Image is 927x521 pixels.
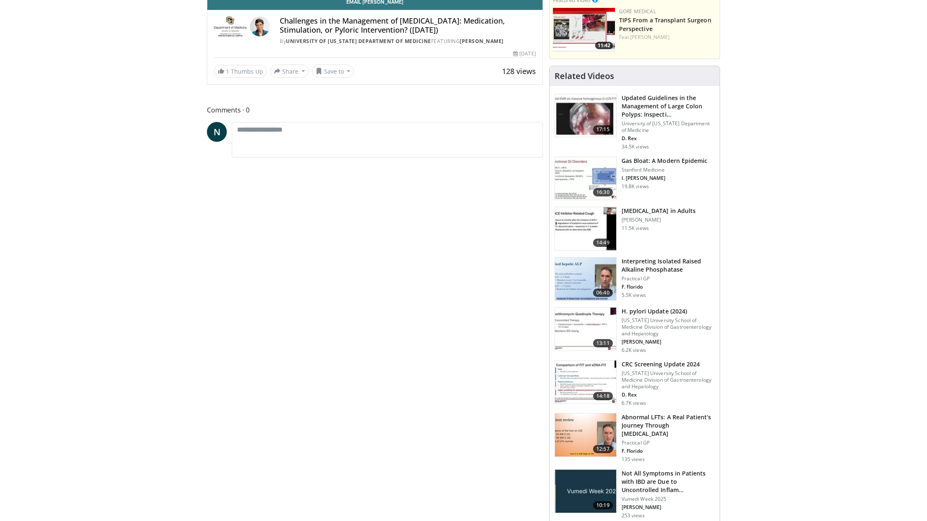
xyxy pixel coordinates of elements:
button: Save to [312,65,354,78]
h3: Updated Guidelines in the Management of Large Colon Polyps: Inspecti… [622,94,715,119]
p: [US_STATE] University School of Medicine Division of Gastroenterology and Hepatology [622,370,715,390]
a: University of [US_STATE] Department of Medicine [286,38,431,45]
img: 11950cd4-d248-4755-8b98-ec337be04c84.150x105_q85_crop-smart_upscale.jpg [555,207,616,250]
a: N [207,122,227,142]
a: [PERSON_NAME] [460,38,504,45]
img: bc90e760-522f-4d47-bbd9-3f41e9bb000f.png.150x105_q85_crop-smart_upscale.jpg [555,470,616,513]
span: 14:49 [593,239,613,247]
span: 12:57 [593,445,613,453]
span: 16:30 [593,188,613,196]
h4: Related Videos [555,71,614,81]
span: 1 [226,67,229,75]
img: 4accb9c5-d5d9-4f99-b052-81c74fca93e1.150x105_q85_crop-smart_upscale.jpg [555,413,616,456]
p: 253 views [622,512,645,519]
a: 17:15 Updated Guidelines in the Management of Large Colon Polyps: Inspecti… University of [US_STA... [555,94,715,150]
a: 12:57 Abnormal LFTs: A Real Patient’s Journey Through [MEDICAL_DATA] Practical GP F. Florido 135 ... [555,413,715,463]
img: 4003d3dc-4d84-4588-a4af-bb6b84f49ae6.150x105_q85_crop-smart_upscale.jpg [553,8,615,51]
p: Practical GP [622,440,715,446]
p: D. Rex [622,392,715,398]
p: [PERSON_NAME] [622,504,715,511]
div: Feat. [619,33,716,41]
p: 6.7K views [622,400,646,406]
p: F. Florido [622,284,715,290]
p: 11.5K views [622,225,649,232]
span: 14:18 [593,392,613,400]
span: Comments 0 [207,105,543,115]
p: 34.5K views [622,143,649,150]
img: Avatar [250,17,270,36]
p: [PERSON_NAME] [622,217,696,223]
a: 14:18 CRC Screening Update 2024 [US_STATE] University School of Medicine Division of Gastroentero... [555,360,715,406]
p: 5.5K views [622,292,646,299]
img: 94cbdef1-8024-4923-aeed-65cc31b5ce88.150x105_q85_crop-smart_upscale.jpg [555,308,616,351]
p: University of [US_STATE] Department of Medicine [622,120,715,134]
h3: H. pylori Update (2024) [622,307,715,315]
h3: Interpreting Isolated Raised Alkaline Phosphatase [622,257,715,274]
a: 14:49 [MEDICAL_DATA] in Adults [PERSON_NAME] 11.5K views [555,207,715,251]
a: Gore Medical [619,8,656,15]
h3: Abnormal LFTs: A Real Patient’s Journey Through [MEDICAL_DATA] [622,413,715,438]
button: Share [270,65,309,78]
p: Practical GP [622,275,715,282]
span: 06:40 [593,289,613,297]
span: 10:19 [593,501,613,509]
img: University of Colorado Department of Medicine [214,17,247,36]
img: dfcfcb0d-b871-4e1a-9f0c-9f64970f7dd8.150x105_q85_crop-smart_upscale.jpg [555,94,616,137]
p: I. [PERSON_NAME] [622,175,708,182]
span: 13:11 [593,339,613,347]
p: Vumedi Week 2025 [622,496,715,502]
p: Stanford Medicine [622,167,708,173]
a: 13:11 H. pylori Update (2024) [US_STATE] University School of Medicine Division of Gastroenterolo... [555,307,715,354]
a: 1 Thumbs Up [214,65,267,78]
h3: CRC Screening Update 2024 [622,360,715,368]
p: [US_STATE] University School of Medicine Division of Gastroenterology and Hepatology [622,317,715,337]
span: 128 views [502,66,536,76]
p: 19.8K views [622,183,649,190]
h3: Gas Bloat: A Modern Epidemic [622,157,708,165]
a: TIPS From a Transplant Surgeon Perspective [619,16,711,33]
img: 480ec31d-e3c1-475b-8289-0a0659db689a.150x105_q85_crop-smart_upscale.jpg [555,157,616,200]
span: 11:42 [595,42,613,49]
a: 16:30 Gas Bloat: A Modern Epidemic Stanford Medicine I. [PERSON_NAME] 19.8K views [555,157,715,201]
a: 11:42 [553,8,615,51]
span: 17:15 [593,125,613,134]
p: F. Florido [622,448,715,454]
a: [PERSON_NAME] [630,33,670,41]
img: 6a4ee52d-0f16-480d-a1b4-8187386ea2ed.150x105_q85_crop-smart_upscale.jpg [555,258,616,301]
p: D. Rex [622,135,715,142]
div: [DATE] [513,50,536,57]
h4: Challenges in the Management of [MEDICAL_DATA]: Medication, Stimulation, or Pyloric Intervention?... [280,17,536,34]
a: 10:19 Not All Symptoms in Patients with IBD are Due to Uncontrolled Inflam… Vumedi Week 2025 [PER... [555,469,715,519]
h3: Not All Symptoms in Patients with IBD are Due to Uncontrolled Inflam… [622,469,715,494]
p: [PERSON_NAME] [622,339,715,345]
p: 6.2K views [622,347,646,354]
h3: [MEDICAL_DATA] in Adults [622,207,696,215]
a: 06:40 Interpreting Isolated Raised Alkaline Phosphatase Practical GP F. Florido 5.5K views [555,257,715,301]
img: 91500494-a7c6-4302-a3df-6280f031e251.150x105_q85_crop-smart_upscale.jpg [555,361,616,404]
p: 135 views [622,456,645,463]
div: By FEATURING [280,38,536,45]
